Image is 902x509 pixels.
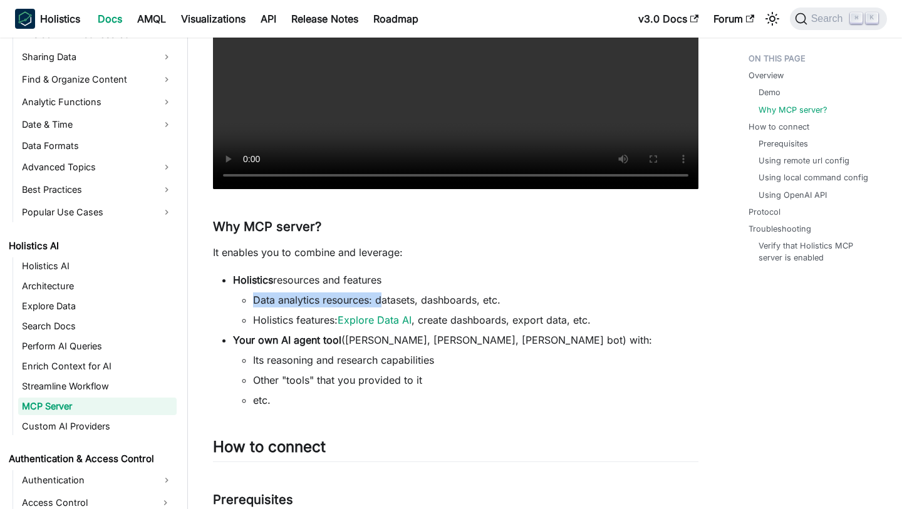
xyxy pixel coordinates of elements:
a: AMQL [130,9,174,29]
a: v3.0 Docs [631,9,706,29]
button: Switch between dark and light mode (currently light mode) [762,9,782,29]
a: Protocol [749,206,780,218]
a: Holistics AI [5,237,177,255]
span: Search [807,13,851,24]
a: Find & Organize Content [18,69,177,90]
a: Custom AI Providers [18,418,177,435]
li: ([PERSON_NAME], [PERSON_NAME], [PERSON_NAME] bot) with: [233,332,698,408]
a: Architecture [18,277,177,295]
li: etc. [253,393,698,408]
a: Data Formats [18,137,177,155]
li: resources and features [233,272,698,327]
a: Demo [759,86,780,98]
a: Release Notes [284,9,366,29]
li: Data analytics resources: datasets, dashboards, etc. [253,292,698,307]
a: Verify that Holistics MCP server is enabled [759,240,877,264]
a: Search Docs [18,317,177,335]
button: Search (Command+K) [790,8,887,30]
a: Authentication & Access Control [5,450,177,468]
li: Holistics features: , create dashboards, export data, etc. [253,312,698,327]
a: Troubleshooting [749,223,811,235]
a: How to connect [749,121,809,133]
a: Enrich Context for AI [18,357,177,375]
a: Using OpenAI API [759,189,827,201]
li: Its reasoning and research capabilities [253,352,698,368]
a: Using local command config [759,172,868,183]
a: Holistics AI [18,257,177,275]
kbd: ⌘ [850,13,863,24]
a: Popular Use Cases [18,202,177,222]
a: Sharing Data [18,47,177,67]
a: Visualizations [174,9,253,29]
a: Authentication [18,470,177,490]
a: Advanced Topics [18,157,177,177]
a: Perform AI Queries [18,337,177,355]
a: MCP Server [18,398,177,415]
kbd: K [866,13,878,24]
a: Using remote url config [759,155,849,167]
a: Forum [706,9,762,29]
b: Holistics [40,11,80,26]
a: Streamline Workflow [18,378,177,395]
img: Holistics [15,9,35,29]
a: Best Practices [18,180,177,200]
strong: Holistics [233,274,273,286]
li: Other "tools" that you provided to it [253,373,698,388]
a: Explore Data AI [338,314,412,326]
a: Docs [90,9,130,29]
a: Why MCP server? [759,104,827,116]
h3: Prerequisites [213,492,698,508]
a: Explore Data [18,297,177,315]
a: Prerequisites [759,138,808,150]
a: Roadmap [366,9,426,29]
p: It enables you to combine and leverage: [213,245,698,260]
a: Analytic Functions [18,92,177,112]
h2: How to connect [213,438,698,461]
strong: Your own AI agent tool [233,334,341,346]
h3: Why MCP server? [213,219,698,235]
a: Date & Time [18,115,177,135]
a: HolisticsHolistics [15,9,80,29]
a: API [253,9,284,29]
a: Overview [749,69,784,81]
